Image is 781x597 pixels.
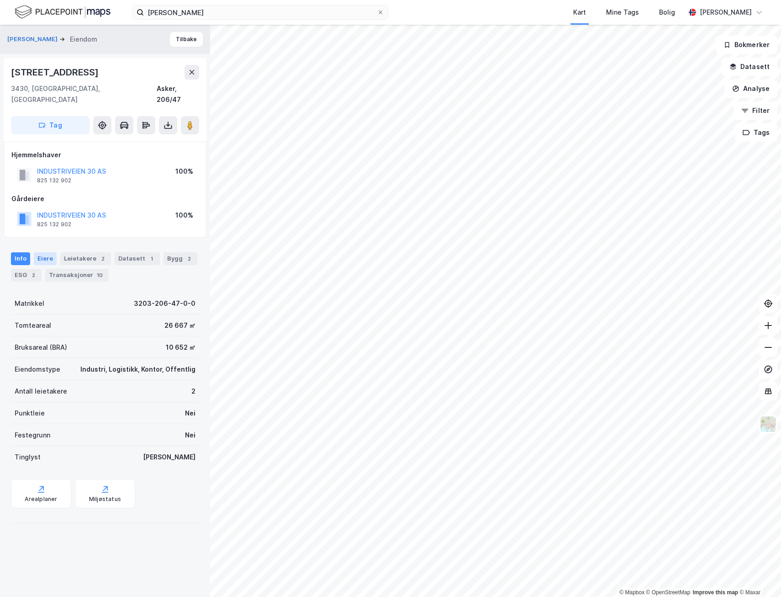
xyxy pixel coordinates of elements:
[191,386,195,397] div: 2
[170,32,203,47] button: Tilbake
[11,252,30,265] div: Info
[693,589,738,596] a: Improve this map
[134,298,195,309] div: 3203-206-47-0-0
[80,364,195,375] div: Industri, Logistikk, Kontor, Offentlig
[37,221,71,228] div: 825 132 902
[646,589,691,596] a: OpenStreetMap
[70,34,97,45] div: Eiendom
[166,342,195,353] div: 10 652 ㎡
[735,553,781,597] iframe: Chat Widget
[157,83,199,105] div: Asker, 206/47
[45,269,108,282] div: Transaksjoner
[175,166,193,177] div: 100%
[98,254,107,263] div: 2
[175,210,193,221] div: 100%
[735,123,777,142] button: Tags
[619,589,644,596] a: Mapbox
[734,101,777,120] button: Filter
[60,252,111,265] div: Leietakere
[15,430,50,441] div: Festegrunn
[185,430,195,441] div: Nei
[144,5,377,19] input: Søk på adresse, matrikkel, gårdeiere, leietakere eller personer
[29,271,38,280] div: 2
[606,7,639,18] div: Mine Tags
[716,36,777,54] button: Bokmerker
[34,252,57,265] div: Eiere
[15,298,44,309] div: Matrikkel
[15,342,67,353] div: Bruksareal (BRA)
[143,452,195,463] div: [PERSON_NAME]
[164,252,197,265] div: Bygg
[15,320,51,331] div: Tomteareal
[185,254,194,263] div: 2
[95,271,105,280] div: 10
[15,408,45,419] div: Punktleie
[11,116,90,134] button: Tag
[25,496,57,503] div: Arealplaner
[147,254,156,263] div: 1
[15,4,111,20] img: logo.f888ab2527a4732fd821a326f86c7f29.svg
[15,364,60,375] div: Eiendomstype
[15,386,67,397] div: Antall leietakere
[724,80,777,98] button: Analyse
[185,408,195,419] div: Nei
[89,496,121,503] div: Miljøstatus
[115,252,160,265] div: Datasett
[659,7,675,18] div: Bolig
[573,7,586,18] div: Kart
[722,58,777,76] button: Datasett
[11,65,100,80] div: [STREET_ADDRESS]
[700,7,752,18] div: [PERSON_NAME]
[7,35,59,44] button: [PERSON_NAME]
[15,452,41,463] div: Tinglyst
[760,416,777,433] img: Z
[11,193,199,204] div: Gårdeiere
[11,83,157,105] div: 3430, [GEOGRAPHIC_DATA], [GEOGRAPHIC_DATA]
[11,269,42,282] div: ESG
[164,320,195,331] div: 26 667 ㎡
[11,149,199,160] div: Hjemmelshaver
[37,177,71,184] div: 825 132 902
